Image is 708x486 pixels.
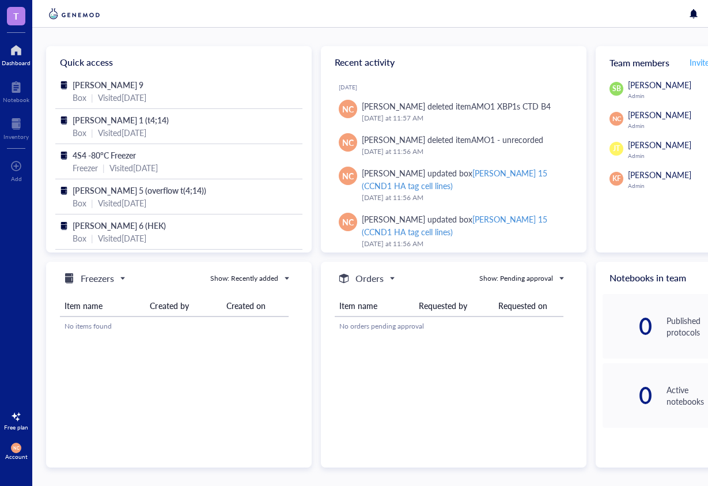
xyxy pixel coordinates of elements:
a: NC[PERSON_NAME] updated box[PERSON_NAME] 15 (CCND1 HA tag cell lines)[DATE] at 11:56 AM [330,208,577,254]
div: [PERSON_NAME] deleted item [362,100,551,112]
div: [PERSON_NAME] deleted item [362,133,543,146]
div: Show: Pending approval [479,273,553,284]
span: 4S4 -80°C Freezer [73,149,136,161]
span: NC [13,446,20,451]
div: No orders pending approval [339,321,559,331]
span: [PERSON_NAME] 1 (t4;14) [73,114,169,126]
div: 0 [603,317,653,336]
div: Notebook [3,96,29,103]
span: JT [613,144,620,154]
div: [DATE] at 11:56 AM [362,192,568,204]
th: Item name [335,295,414,317]
span: NC [342,136,354,149]
th: Requested on [494,295,563,317]
span: SB [612,84,621,94]
span: KF [612,174,621,184]
div: Free plan [4,424,28,431]
div: Inventory [3,133,29,140]
span: NC [612,114,621,124]
span: [PERSON_NAME] 6 (HEK) [73,220,166,231]
div: | [103,161,105,174]
a: Dashboard [2,41,31,66]
div: | [91,126,93,139]
div: [PERSON_NAME] updated box [362,167,568,192]
div: AMO1 XBP1s CTD B4 [471,100,551,112]
th: Item name [60,295,145,317]
div: Box [73,91,86,104]
h5: Orders [355,272,384,285]
div: Visited [DATE] [109,161,158,174]
div: [DATE] at 11:56 AM [362,146,568,157]
div: No items found [65,321,284,331]
div: Visited [DATE] [98,91,146,104]
span: T [13,9,19,23]
span: [PERSON_NAME] 5 (overflow t(4;14)) [73,184,206,196]
span: [PERSON_NAME] [628,79,691,91]
span: [PERSON_NAME] [628,169,691,180]
th: Created on [222,295,289,317]
div: [PERSON_NAME] updated box [362,213,568,238]
div: Box [73,197,86,209]
div: | [91,232,93,244]
span: [PERSON_NAME] [628,109,691,120]
h5: Freezers [81,272,114,285]
span: [PERSON_NAME] [628,139,691,150]
div: Dashboard [2,59,31,66]
div: Visited [DATE] [98,197,146,209]
div: [DATE] at 11:57 AM [362,112,568,124]
a: Inventory [3,115,29,140]
a: Notebook [3,78,29,103]
div: [DATE] [339,84,577,91]
div: Show: Recently added [210,273,278,284]
div: Box [73,126,86,139]
div: 0 [603,386,653,405]
div: Box [73,232,86,244]
div: | [91,197,93,209]
a: NC[PERSON_NAME] updated box[PERSON_NAME] 15 (CCND1 HA tag cell lines)[DATE] at 11:56 AM [330,162,577,208]
div: Recent activity [321,46,586,78]
div: Quick access [46,46,312,78]
span: NC [342,169,354,182]
div: | [91,91,93,104]
div: Add [11,175,22,182]
span: [PERSON_NAME] 9 [73,79,143,91]
span: NC [342,216,354,228]
th: Created by [145,295,221,317]
span: NC [342,103,354,115]
th: Requested by [414,295,494,317]
div: Visited [DATE] [98,232,146,244]
img: genemod-logo [46,7,103,21]
div: Visited [DATE] [98,126,146,139]
div: Freezer [73,161,98,174]
div: AMO1 - unrecorded [471,134,543,145]
div: Account [5,453,28,460]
